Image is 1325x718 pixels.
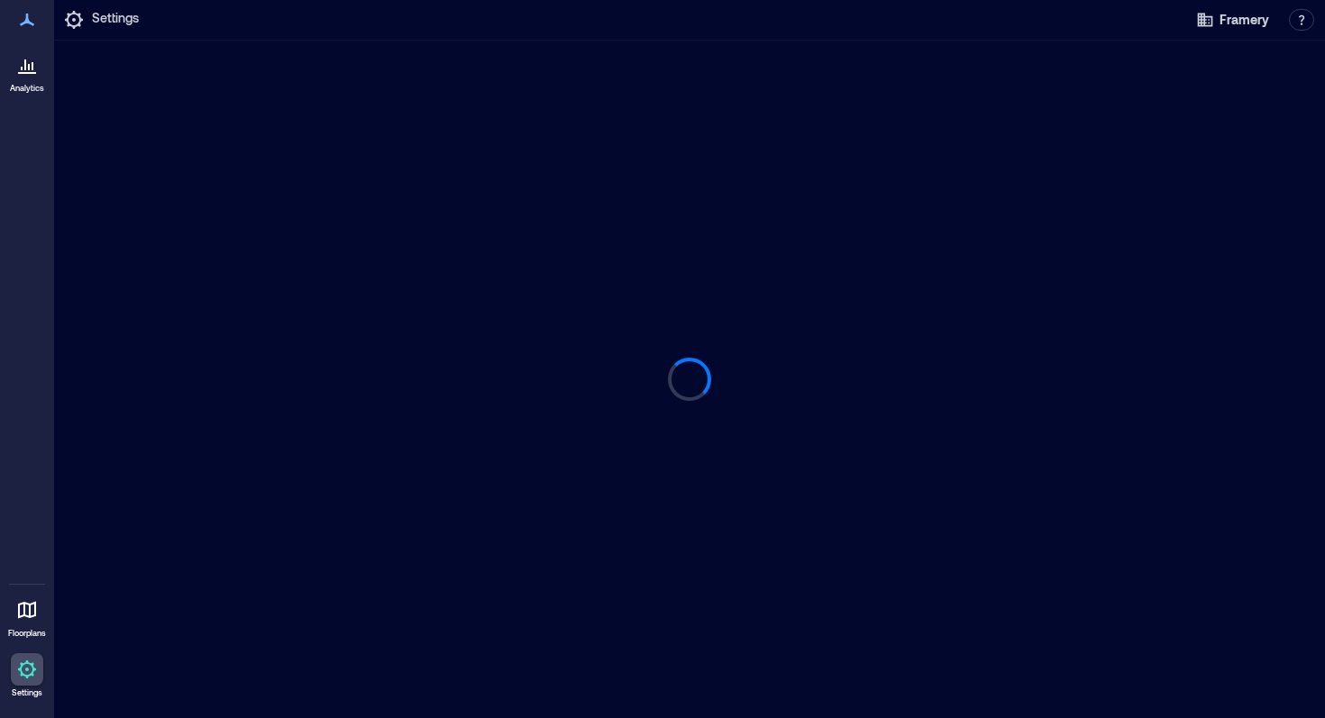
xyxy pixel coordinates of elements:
a: Floorplans [3,588,51,644]
p: Settings [92,9,139,31]
p: Floorplans [8,628,46,639]
a: Settings [5,648,49,704]
button: Framery [1191,5,1275,34]
span: Framery [1220,11,1269,29]
p: Analytics [10,83,44,94]
a: Analytics [5,43,50,99]
p: Settings [12,687,42,698]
